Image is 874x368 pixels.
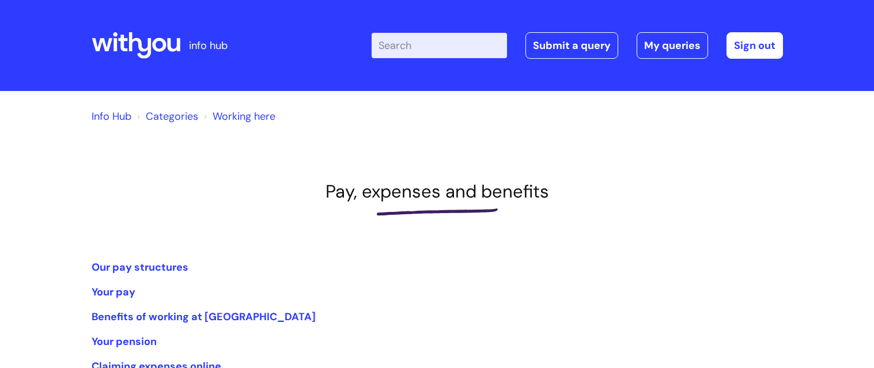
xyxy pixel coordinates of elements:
[92,310,316,324] a: Benefits of working at [GEOGRAPHIC_DATA]
[92,260,188,274] a: Our pay structures
[525,32,618,59] a: Submit a query
[92,181,783,202] h1: Pay, expenses and benefits
[213,109,275,123] a: Working here
[201,107,275,126] li: Working here
[146,109,198,123] a: Categories
[134,107,198,126] li: Solution home
[92,109,131,123] a: Info Hub
[727,32,783,59] a: Sign out
[189,36,228,55] p: info hub
[372,32,783,59] div: | -
[372,33,507,58] input: Search
[637,32,708,59] a: My queries
[92,285,135,299] a: Your pay
[92,335,157,348] a: Your pension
